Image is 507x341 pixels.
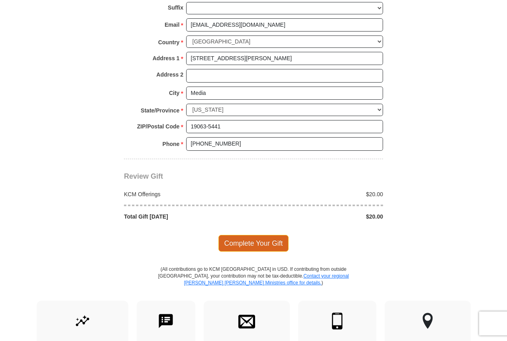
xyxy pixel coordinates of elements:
span: Complete Your Gift [218,235,289,252]
strong: State/Province [141,105,179,116]
strong: Email [165,19,179,30]
div: $20.00 [253,190,387,198]
span: Review Gift [124,172,163,180]
img: envelope.svg [238,313,255,329]
img: give-by-stock.svg [74,313,91,329]
div: $20.00 [253,213,387,221]
strong: Phone [163,138,180,150]
div: KCM Offerings [120,190,254,198]
strong: City [169,87,179,99]
img: text-to-give.svg [157,313,174,329]
p: (All contributions go to KCM [GEOGRAPHIC_DATA] in USD. If contributing from outside [GEOGRAPHIC_D... [158,266,349,301]
strong: Address 1 [153,53,180,64]
strong: ZIP/Postal Code [137,121,180,132]
img: mobile.svg [329,313,346,329]
div: Total Gift [DATE] [120,213,254,221]
strong: Suffix [168,2,183,13]
img: other-region [422,313,433,329]
strong: Country [158,37,180,48]
strong: Address 2 [156,69,183,80]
